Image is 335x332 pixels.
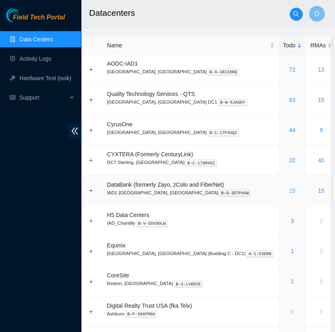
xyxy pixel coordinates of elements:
[107,212,149,218] span: H5 Data Centers
[107,302,192,309] span: Digital Realty Trust USA (fka Telx)
[107,250,274,257] p: [GEOGRAPHIC_DATA], [GEOGRAPHIC_DATA] (Building C - DC1)
[219,189,251,197] kbd: B-G-3D7P4XW
[19,36,53,43] a: Data Centers
[107,189,274,196] p: IAD1 [GEOGRAPHIC_DATA], [GEOGRAPHIC_DATA]
[88,218,94,224] button: Expand row
[107,159,274,166] p: DC7 Sterling, [GEOGRAPHIC_DATA]
[6,8,41,22] img: Akamai Technologies
[88,278,94,285] button: Expand row
[107,310,274,317] p: Ashburn
[318,97,324,103] a: 15
[289,157,295,164] a: 22
[107,98,274,106] p: [GEOGRAPHIC_DATA], [GEOGRAPHIC_DATA] DC1
[107,121,132,128] span: CyrusOne
[246,250,273,258] kbd: A-1-53D6N
[88,157,94,164] button: Expand row
[314,9,319,19] span: D
[290,8,303,21] button: search
[290,11,302,17] span: search
[318,66,324,73] a: 13
[218,99,247,106] kbd: B-W-5JAOOY
[107,272,129,279] span: CoreSite
[10,95,15,100] span: read
[88,66,94,73] button: Expand row
[320,309,323,315] a: 0
[125,311,157,318] kbd: B-P-366FM8H
[107,181,224,188] span: DataBank (formerly Zayo, zColo and FiberNet)
[107,280,274,287] p: Reston, [GEOGRAPHIC_DATA]
[207,129,239,136] kbd: B-C-17F4UQ2
[68,123,81,138] span: double-left
[318,187,324,194] a: 15
[290,309,294,315] a: 0
[19,55,51,62] a: Activity Logs
[174,281,203,288] kbd: B-3-LVDEVE
[320,248,323,254] a: 0
[136,220,168,227] kbd: B-V-5DX9OLW
[107,151,193,157] span: CYXTERA (Formerly CenturyLink)
[290,218,294,224] a: 3
[6,15,65,25] a: Akamai TechnologiesField Tech Portal
[320,218,323,224] a: 0
[88,97,94,103] button: Expand row
[107,91,195,97] span: Quality Technology Services - QTS
[289,97,295,103] a: 63
[318,157,324,164] a: 40
[309,6,325,22] button: D
[289,66,295,73] a: 72
[107,242,126,249] span: Equinix
[19,75,71,81] a: Hardware Test (isok)
[289,187,295,194] a: 15
[320,127,323,133] a: 9
[88,127,94,133] button: Expand row
[320,278,323,285] a: 0
[289,127,295,133] a: 44
[13,14,65,21] span: Field Tech Portal
[88,248,94,254] button: Expand row
[107,60,138,67] span: AODC-IAD1
[19,89,67,106] span: Support
[88,309,94,315] button: Expand row
[290,248,294,254] a: 1
[107,129,274,136] p: [GEOGRAPHIC_DATA], [GEOGRAPHIC_DATA]
[290,278,294,285] a: 1
[107,68,274,75] p: [GEOGRAPHIC_DATA], [GEOGRAPHIC_DATA]
[185,160,217,167] kbd: B-C-179R4GI
[107,219,274,227] p: IAD_Chantilly
[207,68,239,76] kbd: B-G-38II6NQ
[88,187,94,194] button: Expand row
